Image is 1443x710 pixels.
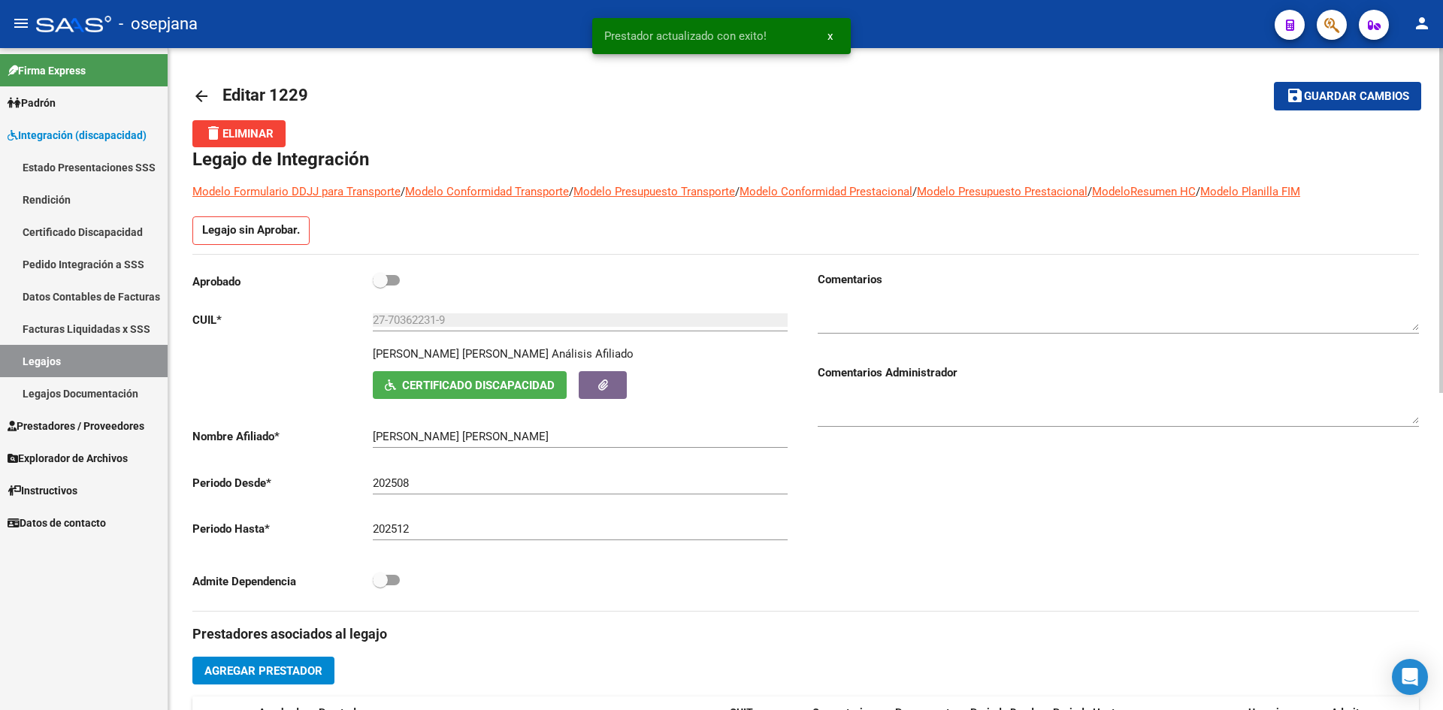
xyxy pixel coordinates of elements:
[8,450,128,467] span: Explorador de Archivos
[192,312,373,328] p: CUIL
[192,657,334,684] button: Agregar Prestador
[1413,14,1431,32] mat-icon: person
[1274,82,1421,110] button: Guardar cambios
[192,147,1419,171] h1: Legajo de Integración
[8,482,77,499] span: Instructivos
[573,185,735,198] a: Modelo Presupuesto Transporte
[740,185,912,198] a: Modelo Conformidad Prestacional
[1200,185,1300,198] a: Modelo Planilla FIM
[818,364,1419,381] h3: Comentarios Administrador
[8,515,106,531] span: Datos de contacto
[1092,185,1196,198] a: ModeloResumen HC
[204,664,322,678] span: Agregar Prestador
[192,273,373,290] p: Aprobado
[192,624,1419,645] h3: Prestadores asociados al legajo
[1304,90,1409,104] span: Guardar cambios
[373,371,567,399] button: Certificado Discapacidad
[12,14,30,32] mat-icon: menu
[204,124,222,142] mat-icon: delete
[373,346,549,362] p: [PERSON_NAME] [PERSON_NAME]
[192,120,286,147] button: Eliminar
[818,271,1419,288] h3: Comentarios
[1392,659,1428,695] div: Open Intercom Messenger
[204,127,274,140] span: Eliminar
[192,216,310,245] p: Legajo sin Aprobar.
[119,8,198,41] span: - osepjana
[827,29,833,43] span: x
[8,127,147,144] span: Integración (discapacidad)
[604,29,767,44] span: Prestador actualizado con exito!
[192,87,210,105] mat-icon: arrow_back
[815,23,845,50] button: x
[192,475,373,491] p: Periodo Desde
[917,185,1088,198] a: Modelo Presupuesto Prestacional
[192,185,401,198] a: Modelo Formulario DDJJ para Transporte
[8,95,56,111] span: Padrón
[222,86,308,104] span: Editar 1229
[405,185,569,198] a: Modelo Conformidad Transporte
[8,62,86,79] span: Firma Express
[192,521,373,537] p: Periodo Hasta
[8,418,144,434] span: Prestadores / Proveedores
[192,573,373,590] p: Admite Dependencia
[552,346,634,362] div: Análisis Afiliado
[1286,86,1304,104] mat-icon: save
[402,379,555,392] span: Certificado Discapacidad
[192,428,373,445] p: Nombre Afiliado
